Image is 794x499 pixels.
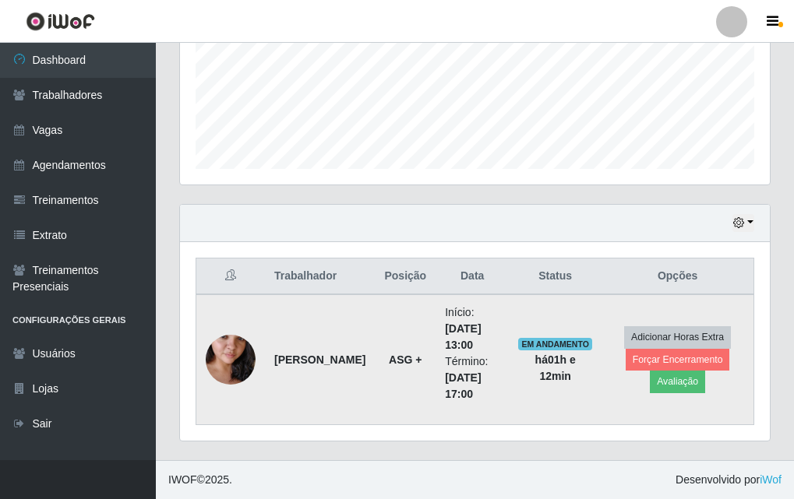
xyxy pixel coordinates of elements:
[445,304,499,353] li: Início:
[676,472,782,488] span: Desenvolvido por
[535,353,576,382] strong: há 01 h e 12 min
[509,258,602,295] th: Status
[445,322,481,351] time: [DATE] 13:00
[168,472,232,488] span: © 2025 .
[168,473,197,486] span: IWOF
[650,371,705,392] button: Avaliação
[624,326,731,348] button: Adicionar Horas Extra
[274,353,365,366] strong: [PERSON_NAME]
[436,258,509,295] th: Data
[26,12,95,31] img: CoreUI Logo
[602,258,753,295] th: Opções
[265,258,375,295] th: Trabalhador
[626,349,730,371] button: Forçar Encerramento
[445,353,499,402] li: Término:
[445,371,481,400] time: [DATE] 17:00
[375,258,436,295] th: Posição
[760,473,782,486] a: iWof
[389,353,422,366] strong: ASG +
[206,315,256,404] img: 1754052582664.jpeg
[518,338,592,350] span: EM ANDAMENTO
